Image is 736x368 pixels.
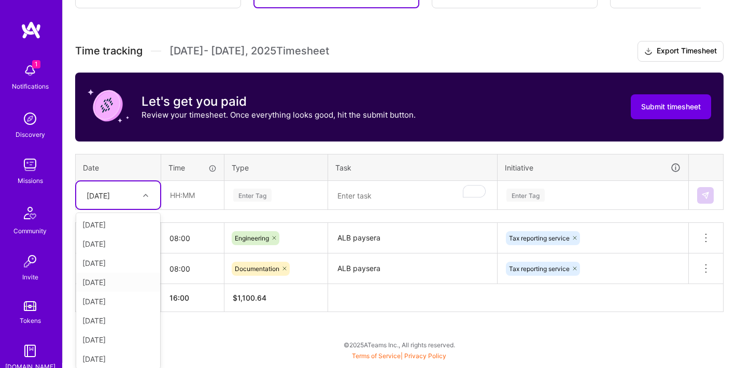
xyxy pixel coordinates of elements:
span: $ 1,100.64 [233,293,266,302]
div: Community [13,225,47,236]
span: [DATE] - [DATE] , 2025 Timesheet [169,45,329,58]
div: [DATE] [76,292,160,311]
input: HH:MM [161,255,224,282]
textarea: ALB paysera [329,254,496,283]
th: Task [328,154,498,181]
p: Review your timesheet. Once everything looks good, hit the submit button. [141,109,416,120]
img: Submit [701,191,710,200]
div: [DATE] [76,273,160,292]
div: Missions [18,175,43,186]
img: Invite [20,251,40,272]
div: Notifications [12,81,49,92]
input: HH:MM [162,181,223,209]
div: [DATE] [87,190,110,201]
img: Community [18,201,43,225]
th: Total [76,284,161,312]
img: teamwork [20,154,40,175]
img: bell [20,60,40,81]
span: Tax reporting service [509,234,570,242]
span: Engineering [235,234,269,242]
img: discovery [20,108,40,129]
div: Enter Tag [506,187,545,203]
textarea: ALB paysera [329,224,496,252]
a: Terms of Service [352,352,401,360]
th: Date [76,154,161,181]
a: Privacy Policy [404,352,446,360]
i: icon Chevron [143,193,148,198]
div: [DATE] [76,234,160,253]
div: [DATE] [76,311,160,330]
span: Submit timesheet [641,102,701,112]
button: Export Timesheet [638,41,724,62]
div: [DATE] [76,253,160,273]
div: Enter Tag [233,187,272,203]
th: 16:00 [161,284,224,312]
button: Submit timesheet [631,94,711,119]
div: Time [168,162,217,173]
th: Type [224,154,328,181]
textarea: To enrich screen reader interactions, please activate Accessibility in Grammarly extension settings [329,182,496,209]
div: Discovery [16,129,45,140]
div: Invite [22,272,38,282]
img: guide book [20,341,40,361]
img: coin [88,85,129,126]
img: logo [21,21,41,39]
span: Documentation [235,265,279,273]
i: icon Download [644,46,653,57]
div: [DATE] [76,330,160,349]
div: [DATE] [76,215,160,234]
img: tokens [24,301,36,311]
h3: Let's get you paid [141,94,416,109]
span: Time tracking [75,45,143,58]
span: Tax reporting service [509,265,570,273]
span: 1 [32,60,40,68]
div: Initiative [505,162,681,174]
div: © 2025 ATeams Inc., All rights reserved. [62,332,736,358]
input: HH:MM [161,224,224,252]
span: | [352,352,446,360]
div: Tokens [20,315,41,326]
